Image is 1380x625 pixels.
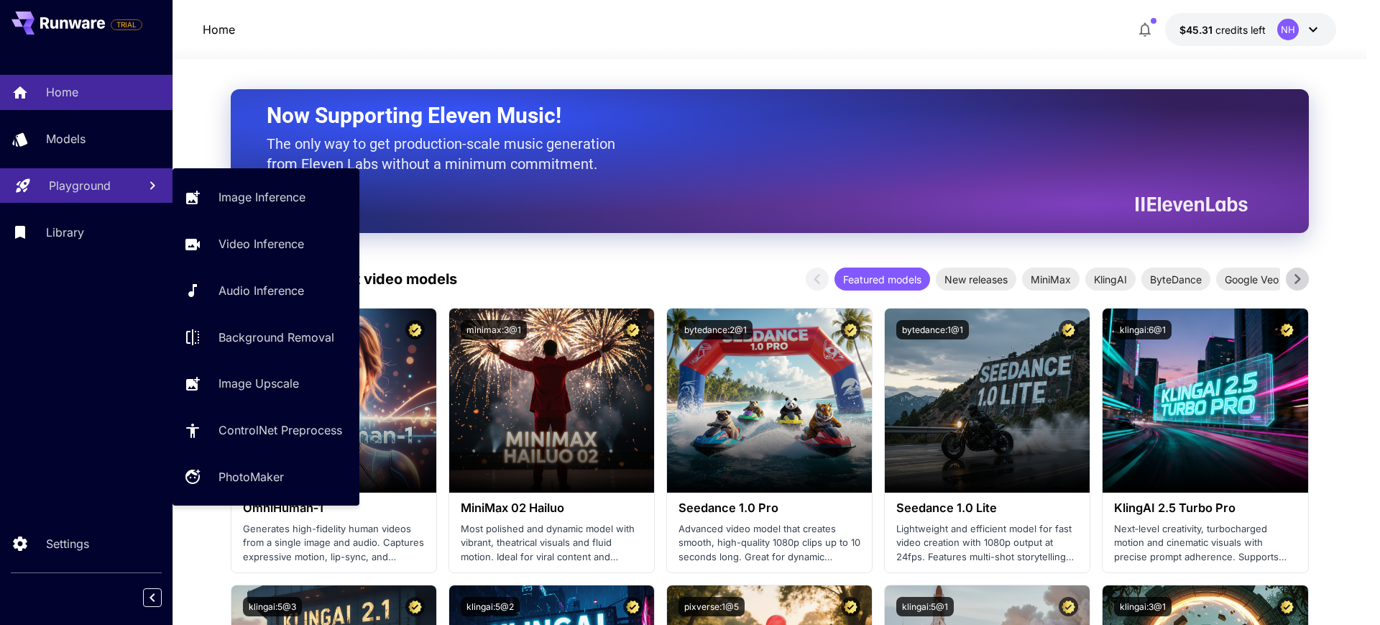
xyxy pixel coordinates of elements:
[896,320,969,339] button: bytedance:1@1
[172,460,359,495] a: PhotoMaker
[936,272,1016,287] span: New releases
[1277,320,1297,339] button: Certified Model – Vetted for best performance and includes a commercial license.
[243,501,425,515] h3: OmniHuman‑1
[1114,501,1296,515] h3: KlingAI 2.5 Turbo Pro
[1059,320,1078,339] button: Certified Model – Vetted for best performance and includes a commercial license.
[243,597,302,616] button: klingai:5@3
[896,501,1078,515] h3: Seedance 1.0 Lite
[678,501,860,515] h3: Seedance 1.0 Pro
[461,320,527,339] button: minimax:3@1
[172,413,359,448] a: ControlNet Preprocess
[1277,597,1297,616] button: Certified Model – Vetted for best performance and includes a commercial license.
[1085,272,1136,287] span: KlingAI
[841,320,860,339] button: Certified Model – Vetted for best performance and includes a commercial license.
[46,83,78,101] p: Home
[203,21,235,38] nav: breadcrumb
[1114,522,1296,565] p: Next‑level creativity, turbocharged motion and cinematic visuals with precise prompt adherence. S...
[623,597,643,616] button: Certified Model – Vetted for best performance and includes a commercial license.
[143,588,162,607] button: Collapse sidebar
[1215,24,1266,36] span: credits left
[1114,320,1172,339] button: klingai:6@1
[243,522,425,565] p: Generates high-fidelity human videos from a single image and audio. Captures expressive motion, l...
[896,522,1078,565] p: Lightweight and efficient model for fast video creation with 1080p output at 24fps. Features mult...
[218,235,304,252] p: Video Inference
[218,282,304,299] p: Audio Inference
[1141,272,1210,287] span: ByteDance
[1216,272,1287,287] span: Google Veo
[678,522,860,565] p: Advanced video model that creates smooth, high-quality 1080p clips up to 10 seconds long. Great f...
[172,180,359,215] a: Image Inference
[218,329,334,346] p: Background Removal
[1179,22,1266,37] div: $45.30789
[1179,24,1215,36] span: $45.31
[172,366,359,401] a: Image Upscale
[218,468,284,485] p: PhotoMaker
[1059,597,1078,616] button: Certified Model – Vetted for best performance and includes a commercial license.
[172,319,359,355] a: Background Removal
[267,102,1237,129] h2: Now Supporting Eleven Music!
[172,227,359,262] a: Video Inference
[667,309,872,493] img: alt
[841,597,860,616] button: Certified Model – Vetted for best performance and includes a commercial license.
[218,375,299,392] p: Image Upscale
[405,320,425,339] button: Certified Model – Vetted for best performance and includes a commercial license.
[218,421,342,439] p: ControlNet Preprocess
[1022,272,1080,287] span: MiniMax
[678,597,745,616] button: pixverse:1@5
[111,19,142,30] span: TRIAL
[46,535,89,552] p: Settings
[218,188,305,206] p: Image Inference
[896,597,954,616] button: klingai:5@1
[46,224,84,241] p: Library
[1277,19,1299,40] div: NH
[885,309,1090,493] img: alt
[461,522,643,565] p: Most polished and dynamic model with vibrant, theatrical visuals and fluid motion. Ideal for vira...
[267,134,626,174] p: The only way to get production-scale music generation from Eleven Labs without a minimum commitment.
[111,16,142,33] span: Add your payment card to enable full platform functionality.
[203,21,235,38] p: Home
[623,320,643,339] button: Certified Model – Vetted for best performance and includes a commercial license.
[449,309,654,493] img: alt
[154,585,172,611] div: Collapse sidebar
[46,130,86,147] p: Models
[834,272,930,287] span: Featured models
[1103,309,1307,493] img: alt
[49,177,111,194] p: Playground
[405,597,425,616] button: Certified Model – Vetted for best performance and includes a commercial license.
[172,273,359,309] a: Audio Inference
[1114,597,1172,616] button: klingai:3@1
[678,320,753,339] button: bytedance:2@1
[461,501,643,515] h3: MiniMax 02 Hailuo
[461,597,520,616] button: klingai:5@2
[1165,13,1336,46] button: $45.30789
